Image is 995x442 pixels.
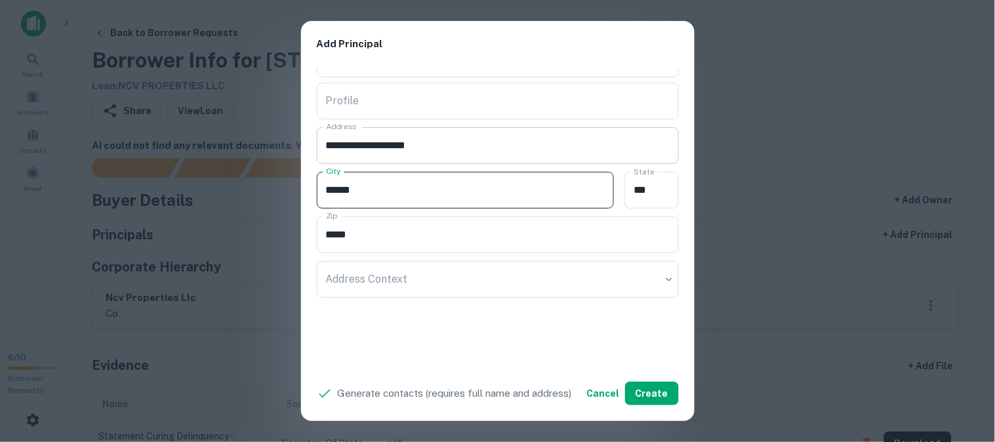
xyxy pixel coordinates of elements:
div: ​ [317,261,679,298]
button: Create [625,382,679,405]
h2: Add Principal [301,21,695,68]
button: Cancel [582,382,625,405]
p: Generate contacts (requires full name and address) [338,386,572,401]
label: State [634,166,655,177]
label: City [326,166,341,177]
iframe: Chat Widget [929,337,995,400]
label: Zip [326,211,338,222]
label: Address [326,121,356,132]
